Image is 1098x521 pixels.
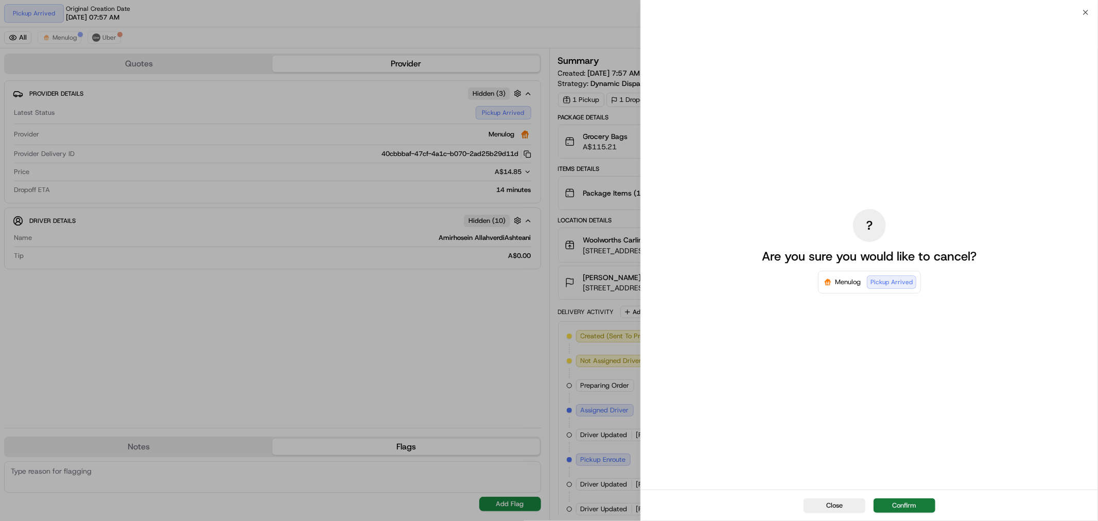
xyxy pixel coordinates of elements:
[874,498,935,513] button: Confirm
[835,277,861,287] span: Menulog
[762,248,977,265] p: Are you sure you would like to cancel?
[853,209,886,242] div: ?
[823,277,833,287] img: Menulog
[804,498,865,513] button: Close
